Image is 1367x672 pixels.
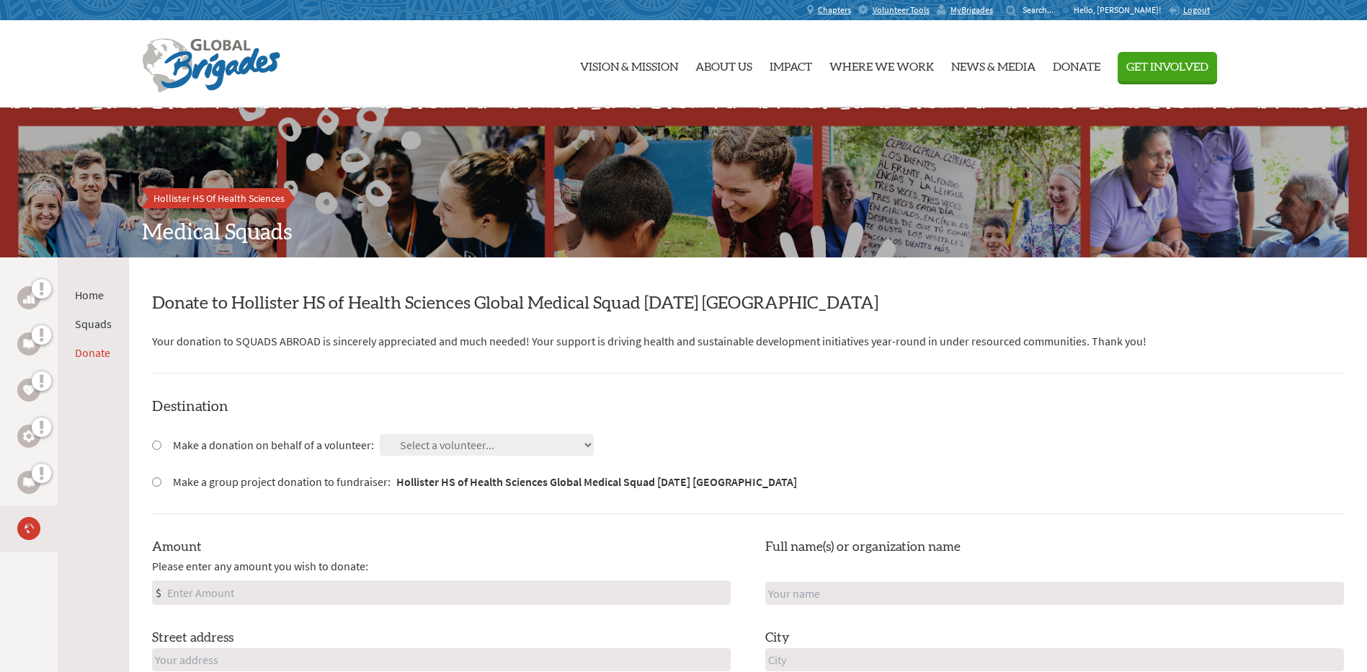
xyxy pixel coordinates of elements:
[1126,61,1208,73] span: Get Involved
[23,430,35,442] img: STEM
[75,344,112,361] li: Donate
[142,220,1226,246] h2: Medical Squads
[770,27,812,102] a: Impact
[75,315,112,332] li: Squads
[164,581,730,604] input: Enter Amount
[75,288,104,302] a: Home
[695,27,752,102] a: About Us
[765,537,961,557] label: Full name(s) or organization name
[153,192,285,205] span: Hollister HS Of Health Sciences
[173,436,374,454] label: Make a donation on behalf of a volunteer:
[17,286,40,309] a: Business
[152,537,202,557] label: Amount
[153,581,164,604] div: $
[873,4,930,16] span: Volunteer Tools
[951,27,1036,102] a: News & Media
[23,292,35,304] img: Business
[142,188,296,208] a: Hollister HS Of Health Sciences
[75,345,110,360] a: Donate
[23,339,35,349] img: Education
[765,628,790,648] label: City
[765,648,1344,671] input: City
[1053,27,1100,102] a: Donate
[75,317,112,331] a: Squads
[75,286,112,304] li: Home
[1074,4,1168,16] p: Hello, [PERSON_NAME]!
[17,379,40,402] a: Health
[142,38,280,93] img: Global Brigades Logo
[23,385,35,394] img: Health
[152,397,1344,417] h4: Destination
[396,474,797,489] strong: Hollister HS of Health Sciences Global Medical Squad [DATE] [GEOGRAPHIC_DATA]
[152,648,731,671] input: Your address
[818,4,851,16] span: Chapters
[152,557,368,575] span: Please enter any amount you wish to donate:
[1183,4,1210,15] span: Logout
[173,473,797,490] label: Make a group project donation to fundraiser:
[17,425,40,448] a: STEM
[152,292,1344,315] h2: Donate to Hollister HS of Health Sciences Global Medical Squad [DATE] [GEOGRAPHIC_DATA]
[580,27,678,102] a: Vision & Mission
[17,471,40,494] a: Impact
[17,332,40,355] a: Education
[829,27,934,102] a: Where We Work
[152,332,1344,350] p: Your donation to SQUADS ABROAD is sincerely appreciated and much needed! Your support is driving ...
[152,628,233,648] label: Street address
[1168,4,1210,16] a: Logout
[950,4,993,16] span: MyBrigades
[17,517,40,540] a: Medical
[1118,52,1217,81] button: Get Involved
[23,523,35,534] img: Medical
[23,477,35,487] img: Impact
[1023,4,1064,15] input: Search...
[765,582,1344,605] input: Your name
